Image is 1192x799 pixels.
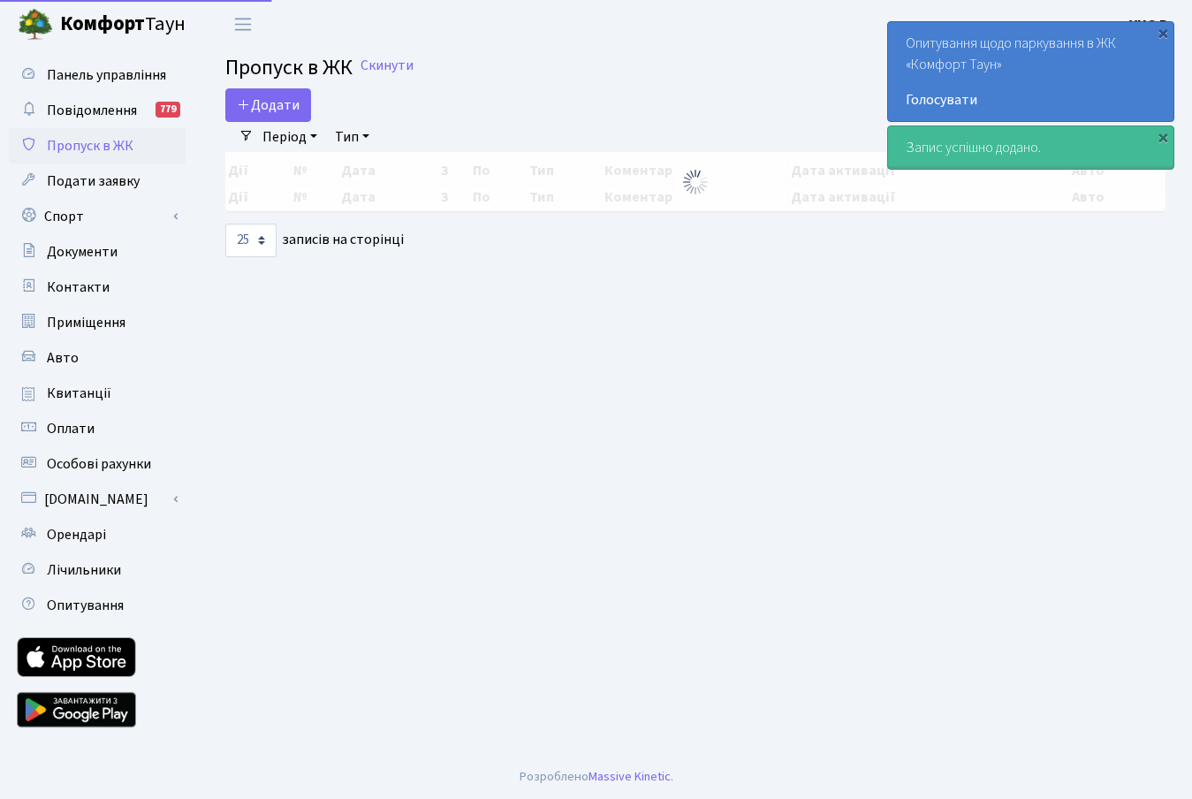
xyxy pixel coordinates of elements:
[47,65,166,85] span: Панель управління
[9,57,186,93] a: Панель управління
[9,199,186,234] a: Спорт
[47,454,151,474] span: Особові рахунки
[47,525,106,544] span: Орендарі
[328,122,376,152] a: Тип
[9,128,186,164] a: Пропуск в ЖК
[47,596,124,615] span: Опитування
[60,10,186,40] span: Таун
[47,384,111,403] span: Квитанції
[255,122,324,152] a: Період
[47,278,110,297] span: Контакти
[9,93,186,128] a: Повідомлення779
[1154,128,1172,146] div: ×
[47,313,125,332] span: Приміщення
[9,588,186,623] a: Опитування
[906,89,1156,110] a: Голосувати
[520,767,673,787] div: Розроблено .
[225,224,277,257] select: записів на сторінці
[237,95,300,115] span: Додати
[9,411,186,446] a: Оплати
[681,168,710,196] img: Обробка...
[888,126,1173,169] div: Запис успішно додано.
[9,305,186,340] a: Приміщення
[9,517,186,552] a: Орендарі
[9,376,186,411] a: Квитанції
[156,102,180,118] div: 779
[888,22,1173,121] div: Опитування щодо паркування в ЖК «Комфорт Таун»
[225,52,353,83] span: Пропуск в ЖК
[47,242,118,262] span: Документи
[1129,14,1171,35] a: УНО Р.
[47,419,95,438] span: Оплати
[9,340,186,376] a: Авто
[47,348,79,368] span: Авто
[1129,15,1171,34] b: УНО Р.
[9,552,186,588] a: Лічильники
[9,270,186,305] a: Контакти
[47,171,140,191] span: Подати заявку
[225,224,404,257] label: записів на сторінці
[47,101,137,120] span: Повідомлення
[9,482,186,517] a: [DOMAIN_NAME]
[361,57,414,74] a: Скинути
[221,10,265,39] button: Переключити навігацію
[225,88,311,122] a: Додати
[588,767,671,786] a: Massive Kinetic
[9,446,186,482] a: Особові рахунки
[60,10,145,38] b: Комфорт
[18,7,53,42] img: logo.png
[9,164,186,199] a: Подати заявку
[9,234,186,270] a: Документи
[1154,24,1172,42] div: ×
[47,560,121,580] span: Лічильники
[47,136,133,156] span: Пропуск в ЖК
